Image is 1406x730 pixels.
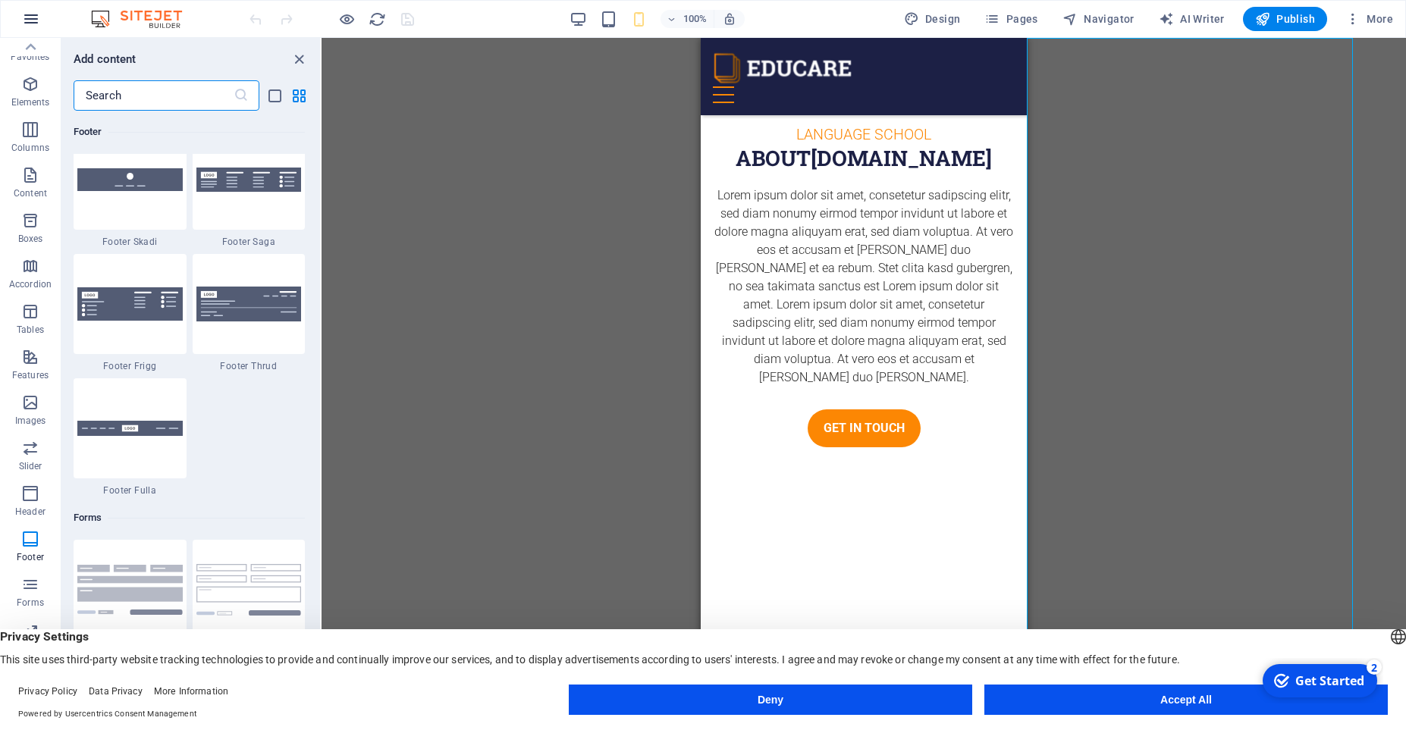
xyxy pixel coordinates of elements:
[196,168,302,193] img: footer-saga.svg
[1159,11,1225,27] span: AI Writer
[984,11,1037,27] span: Pages
[18,233,43,245] p: Boxes
[74,236,187,248] span: Footer Skadi
[11,96,50,108] p: Elements
[74,484,187,497] span: Footer Fulla
[77,168,183,190] img: footer-skadi.svg
[15,415,46,427] p: Images
[196,564,302,615] img: contact-form.svg
[87,10,201,28] img: Editor Logo
[265,86,284,105] button: list-view
[77,421,183,437] img: footer-fulla.svg
[12,369,49,381] p: Features
[196,287,302,321] img: footer-thrud.svg
[17,324,44,336] p: Tables
[74,123,305,141] h6: Footer
[1339,7,1399,31] button: More
[683,10,708,28] h6: 100%
[1243,7,1327,31] button: Publish
[290,86,308,105] button: grid-view
[1255,11,1315,27] span: Publish
[14,187,47,199] p: Content
[74,509,305,527] h6: Forms
[898,7,967,31] button: Design
[904,11,961,27] span: Design
[193,540,306,658] div: Contact Form
[17,551,44,563] p: Footer
[898,7,967,31] div: Design (Ctrl+Alt+Y)
[1153,7,1231,31] button: AI Writer
[369,11,386,28] i: Reload page
[11,142,49,154] p: Columns
[1062,11,1135,27] span: Navigator
[1056,7,1141,31] button: Navigator
[77,287,183,321] img: footer-frigg.svg
[74,378,187,497] div: Footer Fulla
[15,506,46,518] p: Header
[193,236,306,248] span: Footer Saga
[74,540,187,658] div: Contact Form Background
[74,254,187,372] div: Footer Frigg
[193,254,306,372] div: Footer Thrud
[723,12,736,26] i: On resize automatically adjust zoom level to fit chosen device.
[290,50,308,68] button: close panel
[8,6,123,39] div: Get Started 2 items remaining, 60% complete
[661,10,714,28] button: 100%
[978,7,1044,31] button: Pages
[74,50,137,68] h6: Add content
[368,10,386,28] button: reload
[193,360,306,372] span: Footer Thrud
[17,597,44,609] p: Forms
[9,278,52,290] p: Accordion
[1345,11,1393,27] span: More
[74,130,187,248] div: Footer Skadi
[19,460,42,472] p: Slider
[74,360,187,372] span: Footer Frigg
[11,51,49,63] p: Favorites
[193,130,306,248] div: Footer Saga
[112,2,127,17] div: 2
[77,565,183,614] img: form-with-background.svg
[337,10,356,28] button: Click here to leave preview mode and continue editing
[41,14,110,31] div: Get Started
[74,80,234,111] input: Search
